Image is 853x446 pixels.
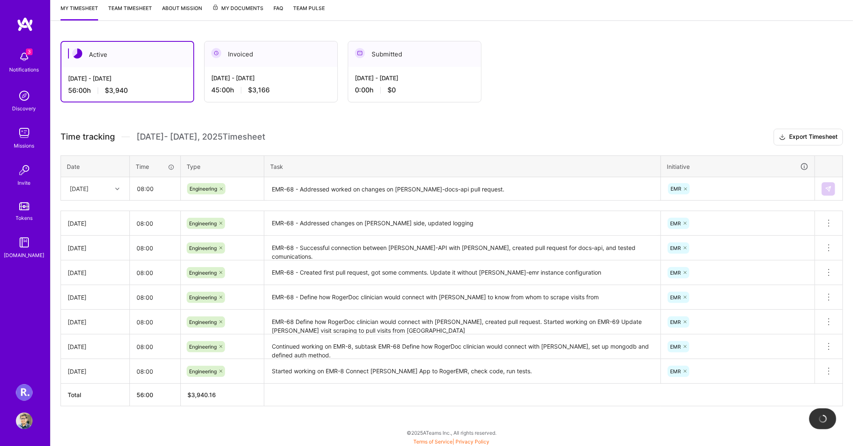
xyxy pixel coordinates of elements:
span: EMR [670,220,681,227]
i: icon Chevron [115,187,119,191]
div: [DATE] - [DATE] [68,74,187,83]
input: HH:MM [130,360,180,382]
img: discovery [16,87,33,104]
div: Initiative [667,162,809,171]
img: Submitted [355,48,365,58]
img: teamwork [16,125,33,141]
div: Submitted [348,41,481,67]
span: 3 [26,48,33,55]
span: Engineering [189,344,217,350]
span: EMR [670,368,681,375]
div: 56:00 h [68,86,187,95]
div: Time [136,162,175,171]
th: Date [61,155,130,177]
span: Team Pulse [293,5,325,11]
div: Invite [18,178,31,187]
span: EMR [670,245,681,251]
a: Team timesheet [108,4,152,20]
a: Team Pulse [293,4,325,20]
input: HH:MM [130,336,180,358]
i: icon Download [779,133,786,142]
div: © 2025 ATeams Inc., All rights reserved. [50,422,853,443]
div: [DATE] [68,367,123,376]
div: null [822,182,836,196]
textarea: Continued working on EMR-8, subtask EMR-68 Define how RogerDoc clinician would connect with [PERS... [265,335,660,358]
div: Active [61,42,193,67]
span: Engineering [189,245,217,251]
div: Missions [14,141,35,150]
input: HH:MM [130,212,180,234]
div: [DATE] - [DATE] [355,74,474,82]
div: [DATE] - [DATE] [211,74,331,82]
div: Notifications [10,65,39,74]
input: HH:MM [130,286,180,308]
a: About Mission [162,4,202,20]
img: guide book [16,234,33,251]
img: Active [72,48,82,59]
span: Engineering [189,368,217,375]
a: User Avatar [14,413,35,429]
img: tokens [19,202,29,210]
span: | [414,438,490,445]
textarea: EMR-68 - Addressed worked on changes on [PERSON_NAME]-docs-api pull request. [265,178,660,200]
div: [DATE] [68,244,123,252]
span: My Documents [212,4,263,13]
textarea: EMR-68 - Created first pull request, got some comments. Update it without [PERSON_NAME]-emr insta... [265,261,660,284]
span: Engineering [189,270,217,276]
th: Task [264,155,661,177]
div: Invoiced [205,41,337,67]
a: FAQ [273,4,283,20]
input: HH:MM [130,262,180,284]
input: HH:MM [130,311,180,333]
th: 56:00 [130,384,181,406]
img: Roger Healthcare: Team for Clinical Intake Platform [16,384,33,401]
span: EMR [670,319,681,325]
input: HH:MM [130,178,180,200]
img: Invoiced [211,48,221,58]
span: [DATE] - [DATE] , 2025 Timesheet [137,132,265,142]
div: 45:00 h [211,86,331,94]
a: Roger Healthcare: Team for Clinical Intake Platform [14,384,35,401]
span: Engineering [189,319,217,325]
textarea: EMR-68 - Define how RogerDoc clinician would connect with [PERSON_NAME] to know from whom to scra... [265,286,660,309]
textarea: EMR-68 - Addressed changes on [PERSON_NAME] side, updated logging [265,212,660,235]
textarea: EMR-68 Define how RogerDoc clinician would connect with [PERSON_NAME], created pull request. Star... [265,311,660,334]
img: loading [818,414,828,424]
span: Time tracking [61,132,115,142]
div: Tokens [16,214,33,222]
input: HH:MM [130,237,180,259]
img: Invite [16,162,33,178]
span: EMR [670,344,681,350]
button: Export Timesheet [774,129,843,145]
span: Engineering [190,186,217,192]
img: logo [17,17,33,32]
th: Type [181,155,264,177]
div: 0:00 h [355,86,474,94]
textarea: Started working on EMR-8 Connect [PERSON_NAME] App to RogerEMR, check code, run tests. [265,360,660,383]
span: $ 3,940.16 [187,391,216,398]
img: Submit [825,186,832,192]
a: Terms of Service [414,438,453,445]
div: [DATE] [68,342,123,351]
span: $3,940 [105,86,128,95]
div: [DATE] [68,268,123,277]
div: [DOMAIN_NAME] [4,251,45,260]
div: [DATE] [68,219,123,228]
span: $0 [387,86,396,94]
div: [DATE] [70,184,89,193]
img: bell [16,48,33,65]
a: Privacy Policy [456,438,490,445]
span: $3,166 [248,86,270,94]
textarea: EMR-68 - Successful connection between [PERSON_NAME]-API with [PERSON_NAME], created pull request... [265,237,660,260]
span: EMR [670,294,681,301]
th: Total [61,384,130,406]
div: [DATE] [68,318,123,326]
span: EMR [670,270,681,276]
div: [DATE] [68,293,123,302]
span: Engineering [189,294,217,301]
a: My timesheet [61,4,98,20]
a: My Documents [212,4,263,20]
div: Discovery [13,104,36,113]
span: Engineering [189,220,217,227]
img: User Avatar [16,413,33,429]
